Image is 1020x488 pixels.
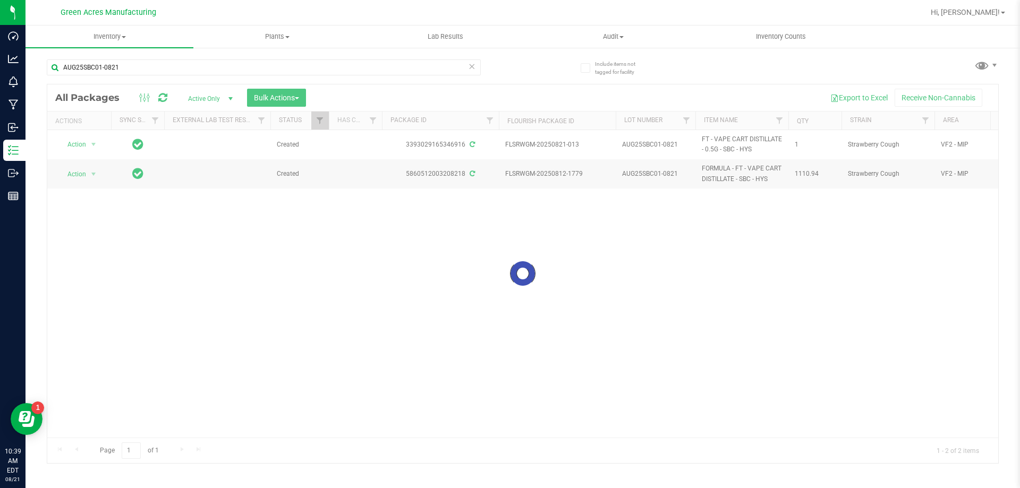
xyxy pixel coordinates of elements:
[8,31,19,41] inline-svg: Dashboard
[8,122,19,133] inline-svg: Inbound
[595,60,648,76] span: Include items not tagged for facility
[8,168,19,178] inline-svg: Outbound
[8,145,19,156] inline-svg: Inventory
[468,59,475,73] span: Clear
[697,25,865,48] a: Inventory Counts
[8,191,19,201] inline-svg: Reports
[8,99,19,110] inline-svg: Manufacturing
[8,54,19,64] inline-svg: Analytics
[47,59,481,75] input: Search Package ID, Item Name, SKU, Lot or Part Number...
[61,8,156,17] span: Green Acres Manufacturing
[25,25,193,48] a: Inventory
[31,401,44,414] iframe: Resource center unread badge
[11,403,42,435] iframe: Resource center
[413,32,478,41] span: Lab Results
[530,32,696,41] span: Audit
[742,32,820,41] span: Inventory Counts
[931,8,1000,16] span: Hi, [PERSON_NAME]!
[5,475,21,483] p: 08/21
[8,76,19,87] inline-svg: Monitoring
[194,32,361,41] span: Plants
[5,447,21,475] p: 10:39 AM EDT
[193,25,361,48] a: Plants
[529,25,697,48] a: Audit
[361,25,529,48] a: Lab Results
[25,32,193,41] span: Inventory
